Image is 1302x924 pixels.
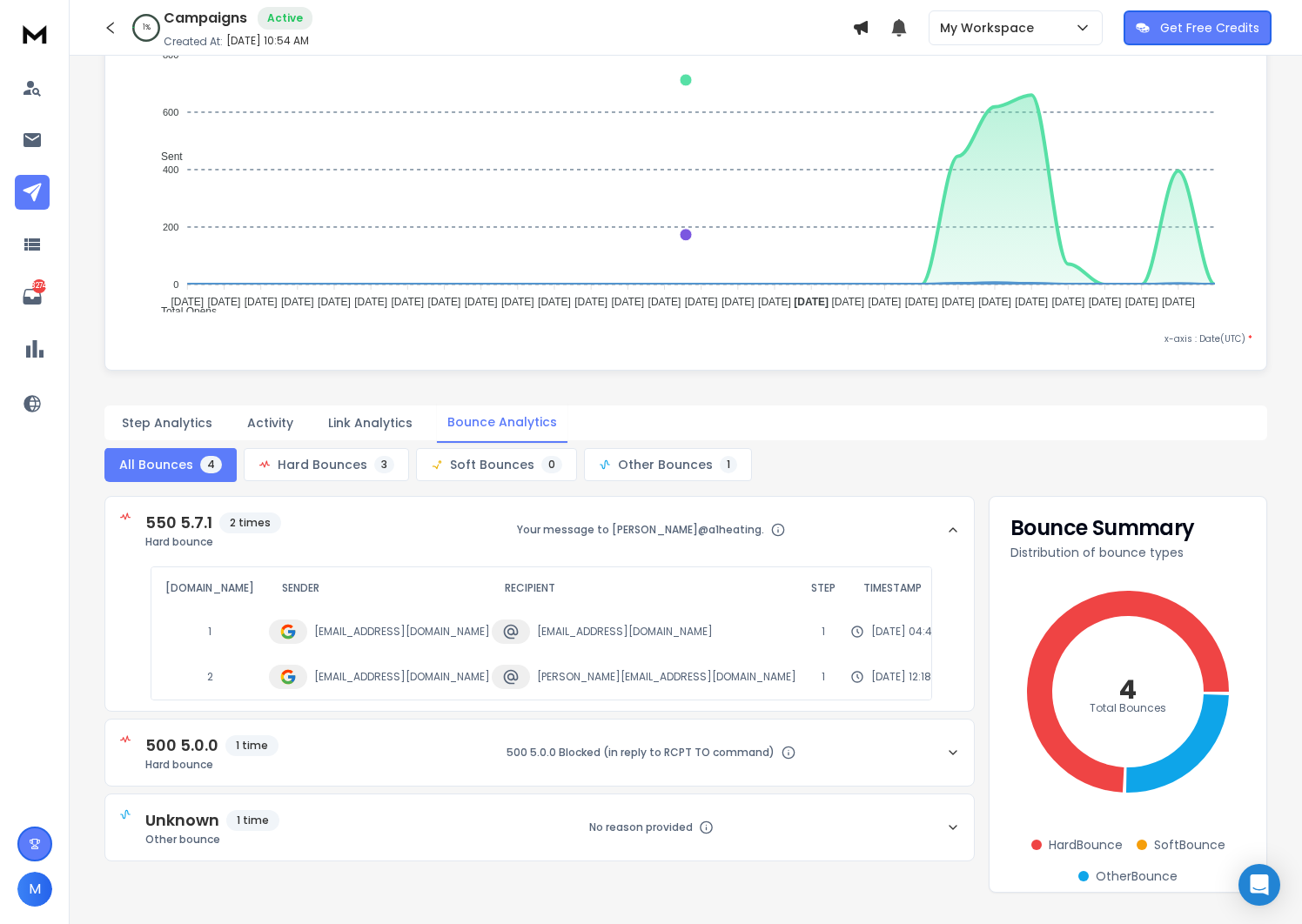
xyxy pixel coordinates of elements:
[507,746,775,760] span: 500 5.0.0 Blocked (in reply to RCPT TO command)
[105,563,974,711] div: 550 5.7.12 timesHard bounceYour message to [PERSON_NAME]@a1heating.
[105,794,974,860] button: Unknown1 timeOther bounceNo reason provided
[465,296,498,308] tspan: [DATE]
[207,296,240,308] tspan: [DATE]
[163,222,178,232] tspan: 200
[1052,296,1085,308] tspan: [DATE]
[145,833,279,847] span: Other bounce
[105,497,974,563] button: 550 5.7.12 timesHard bounceYour message to [PERSON_NAME]@a1heating.
[163,164,178,175] tspan: 400
[374,456,394,473] span: 3
[1016,296,1049,308] tspan: [DATE]
[1162,296,1195,308] tspan: [DATE]
[721,296,755,308] tspan: [DATE]
[17,17,52,50] img: logo
[1049,836,1123,854] span: Hard Bounce
[105,720,974,786] button: 500 5.0.01 timeHard bounce500 5.0.0 Blocked (in reply to RCPT TO command)
[501,296,534,308] tspan: [DATE]
[491,567,797,609] th: Recipient
[278,456,367,473] span: Hard Bounces
[871,670,948,684] span: [DATE] 12:18 PM
[1125,296,1158,308] tspan: [DATE]
[354,296,387,308] tspan: [DATE]
[111,404,223,442] button: Step Analytics
[164,35,223,49] p: Created At:
[942,296,975,308] tspan: [DATE]
[145,535,281,549] span: Hard bounce
[611,296,644,308] tspan: [DATE]
[244,296,277,308] tspan: [DATE]
[173,279,178,290] tspan: 0
[15,279,50,314] a: 8274
[1096,867,1178,885] span: Other Bounce
[391,296,424,308] tspan: [DATE]
[541,456,562,473] span: 0
[1090,700,1166,715] text: Total Bounces
[1124,10,1272,45] button: Get Free Credits
[589,820,693,834] span: No reason provided
[905,296,938,308] tspan: [DATE]
[145,758,279,772] span: Hard bounce
[318,296,351,308] tspan: [DATE]
[450,456,534,473] span: Soft Bounces
[832,296,865,308] tspan: [DATE]
[314,670,490,684] span: [EMAIL_ADDRESS][DOMAIN_NAME]
[797,654,849,700] td: 1
[258,7,312,30] div: Active
[163,107,178,117] tspan: 600
[151,609,268,654] td: 1
[200,456,222,473] span: 4
[226,34,309,48] p: [DATE] 10:54 AM
[797,567,849,609] th: Step
[871,625,956,639] span: [DATE] 04:48 PM
[797,609,849,654] td: 1
[151,654,268,700] td: 2
[517,523,764,537] span: Your message to [PERSON_NAME]@a1heating.
[1089,296,1122,308] tspan: [DATE]
[281,296,314,308] tspan: [DATE]
[119,332,1252,345] p: x-axis : Date(UTC)
[940,19,1041,37] p: My Workspace
[226,810,279,831] span: 1 time
[163,50,178,60] tspan: 800
[1010,518,1245,539] h3: Bounce Summary
[314,625,490,639] span: [EMAIL_ADDRESS][DOMAIN_NAME]
[17,872,52,907] button: M
[219,512,281,533] span: 2 times
[538,296,571,308] tspan: [DATE]
[869,296,902,308] tspan: [DATE]
[164,8,247,29] h1: Campaigns
[145,511,212,535] span: 550 5.7.1
[427,296,460,308] tspan: [DATE]
[720,456,737,473] span: 1
[849,567,956,609] th: Timestamp
[685,296,718,308] tspan: [DATE]
[537,625,713,639] span: [EMAIL_ADDRESS][DOMAIN_NAME]
[574,296,607,308] tspan: [DATE]
[145,808,219,833] span: Unknown
[143,23,151,33] p: 1 %
[437,403,567,443] button: Bounce Analytics
[537,670,796,684] span: [PERSON_NAME][EMAIL_ADDRESS][DOMAIN_NAME]
[225,735,279,756] span: 1 time
[119,456,193,473] span: All Bounces
[151,567,268,609] th: [DOMAIN_NAME]
[148,305,217,318] span: Total Opens
[1119,671,1137,708] text: 4
[1238,864,1280,906] div: Open Intercom Messenger
[1154,836,1225,854] span: Soft Bounce
[648,296,681,308] tspan: [DATE]
[171,296,204,308] tspan: [DATE]
[618,456,713,473] span: Other Bounces
[978,296,1011,308] tspan: [DATE]
[148,151,183,163] span: Sent
[758,296,791,308] tspan: [DATE]
[794,296,829,308] tspan: [DATE]
[237,404,304,442] button: Activity
[32,279,46,293] p: 8274
[268,567,491,609] th: Sender
[318,404,423,442] button: Link Analytics
[145,733,218,758] span: 500 5.0.0
[1160,19,1259,37] p: Get Free Credits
